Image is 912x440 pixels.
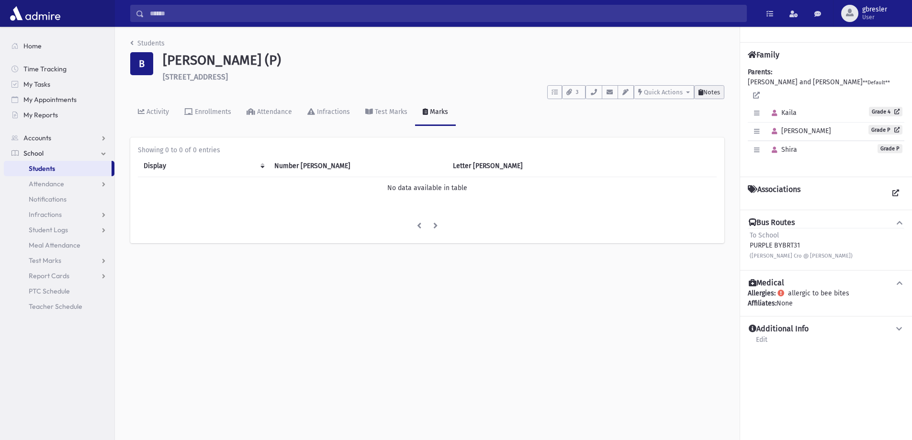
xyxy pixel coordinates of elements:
[255,108,292,116] div: Attendance
[748,288,904,308] div: allergic to bee bites
[177,99,239,126] a: Enrollments
[868,125,902,135] a: Grade P
[138,155,269,177] th: Display
[749,278,784,288] h4: Medical
[239,99,300,126] a: Attendance
[748,185,800,202] h4: Associations
[4,92,114,107] a: My Appointments
[23,42,42,50] span: Home
[163,52,724,68] h1: [PERSON_NAME] (P)
[748,289,776,297] b: Allergies:
[4,77,114,92] a: My Tasks
[4,38,114,54] a: Home
[29,287,70,295] span: PTC Schedule
[862,6,887,13] span: gbresler
[315,108,350,116] div: Infractions
[4,237,114,253] a: Meal Attendance
[130,39,165,47] a: Students
[748,50,779,59] h4: Family
[138,177,717,199] td: No data available in table
[144,5,746,22] input: Search
[130,38,165,52] nav: breadcrumb
[29,226,68,234] span: Student Logs
[428,108,448,116] div: Marks
[4,299,114,314] a: Teacher Schedule
[750,253,853,259] small: ([PERSON_NAME] Cro @ [PERSON_NAME])
[862,13,887,21] span: User
[749,218,795,228] h4: Bus Routes
[29,302,82,311] span: Teacher Schedule
[4,207,114,222] a: Infractions
[878,144,902,153] span: Grade P
[767,127,831,135] span: [PERSON_NAME]
[750,230,853,260] div: PURPLE BYBRT31
[755,334,768,351] a: Edit
[748,298,904,308] div: None
[4,176,114,192] a: Attendance
[748,278,904,288] button: Medical
[4,283,114,299] a: PTC Schedule
[4,161,112,176] a: Students
[4,268,114,283] a: Report Cards
[748,67,904,169] div: [PERSON_NAME] and [PERSON_NAME]
[23,65,67,73] span: Time Tracking
[23,111,58,119] span: My Reports
[130,99,177,126] a: Activity
[193,108,231,116] div: Enrollments
[29,241,80,249] span: Meal Attendance
[29,195,67,203] span: Notifications
[750,231,779,239] span: To School
[748,324,904,334] button: Additional Info
[29,164,55,173] span: Students
[4,107,114,123] a: My Reports
[767,146,797,154] span: Shira
[300,99,358,126] a: Infractions
[373,108,407,116] div: Test Marks
[562,85,585,99] button: 3
[4,146,114,161] a: School
[748,299,777,307] b: Affiliates:
[4,130,114,146] a: Accounts
[4,192,114,207] a: Notifications
[749,324,809,334] h4: Additional Info
[4,222,114,237] a: Student Logs
[644,89,683,96] span: Quick Actions
[869,107,902,116] a: Grade 4
[145,108,169,116] div: Activity
[4,253,114,268] a: Test Marks
[573,88,581,97] span: 3
[415,99,456,126] a: Marks
[29,180,64,188] span: Attendance
[269,155,447,177] th: Number Mark
[887,185,904,202] a: View all Associations
[748,218,904,228] button: Bus Routes
[634,85,694,99] button: Quick Actions
[767,109,797,117] span: Kaila
[748,68,772,76] b: Parents:
[138,145,717,155] div: Showing 0 to 0 of 0 entries
[23,95,77,104] span: My Appointments
[4,61,114,77] a: Time Tracking
[130,52,153,75] div: B
[29,256,61,265] span: Test Marks
[358,99,415,126] a: Test Marks
[29,271,69,280] span: Report Cards
[23,134,51,142] span: Accounts
[703,89,720,96] span: Notes
[163,72,724,81] h6: [STREET_ADDRESS]
[29,210,62,219] span: Infractions
[23,149,44,158] span: School
[8,4,63,23] img: AdmirePro
[23,80,50,89] span: My Tasks
[447,155,602,177] th: Letter Mark
[694,85,724,99] button: Notes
